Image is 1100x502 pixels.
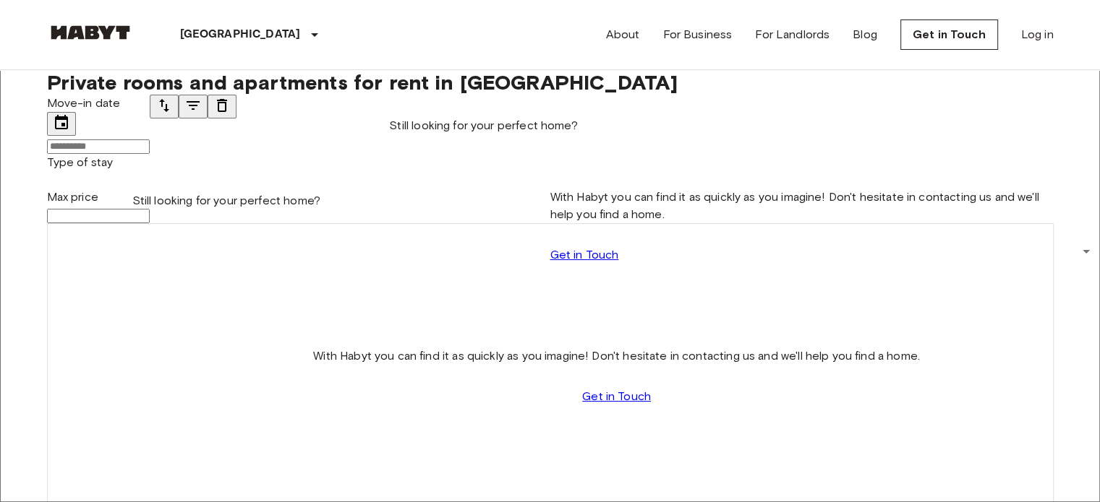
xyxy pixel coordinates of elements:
img: Habyt [47,25,134,40]
a: Get in Touch [900,20,998,50]
a: About [606,26,640,43]
span: Still looking for your perfect home? [389,117,577,134]
span: With Habyt you can find it as quickly as you imagine! Don't hesitate in contacting us and we'll h... [313,347,920,365]
a: Blog [853,26,877,43]
a: Log in [1021,26,1054,43]
a: Get in Touch [582,388,651,405]
a: For Landlords [755,26,830,43]
a: For Business [662,26,732,43]
p: [GEOGRAPHIC_DATA] [180,26,301,43]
